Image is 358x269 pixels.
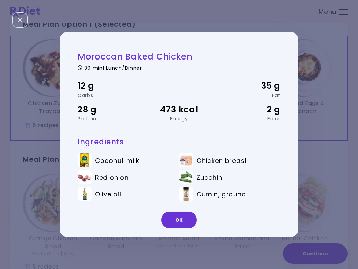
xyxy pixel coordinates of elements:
[213,79,280,92] div: 35 g
[78,116,145,121] div: Protein
[78,79,145,92] div: 12 g
[196,157,247,164] span: Chicken breast
[78,64,280,70] div: 30 min | Lunch/Dinner
[145,116,213,121] div: Energy
[78,137,280,146] h3: Ingredients
[78,103,145,116] div: 28 g
[12,12,28,28] div: Close
[78,92,145,97] div: Carbs
[196,173,224,181] span: Zucchini
[95,190,121,198] span: Olive oil
[95,173,128,181] span: Red onion
[95,157,139,164] span: Coconut milk
[213,92,280,97] div: Fat
[196,190,246,198] span: Cumin, ground
[161,212,197,228] button: OK
[213,103,280,116] div: 2 g
[78,51,280,62] h2: Moroccan Baked Chicken
[145,103,213,116] div: 473 kcal
[213,116,280,121] div: Fiber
